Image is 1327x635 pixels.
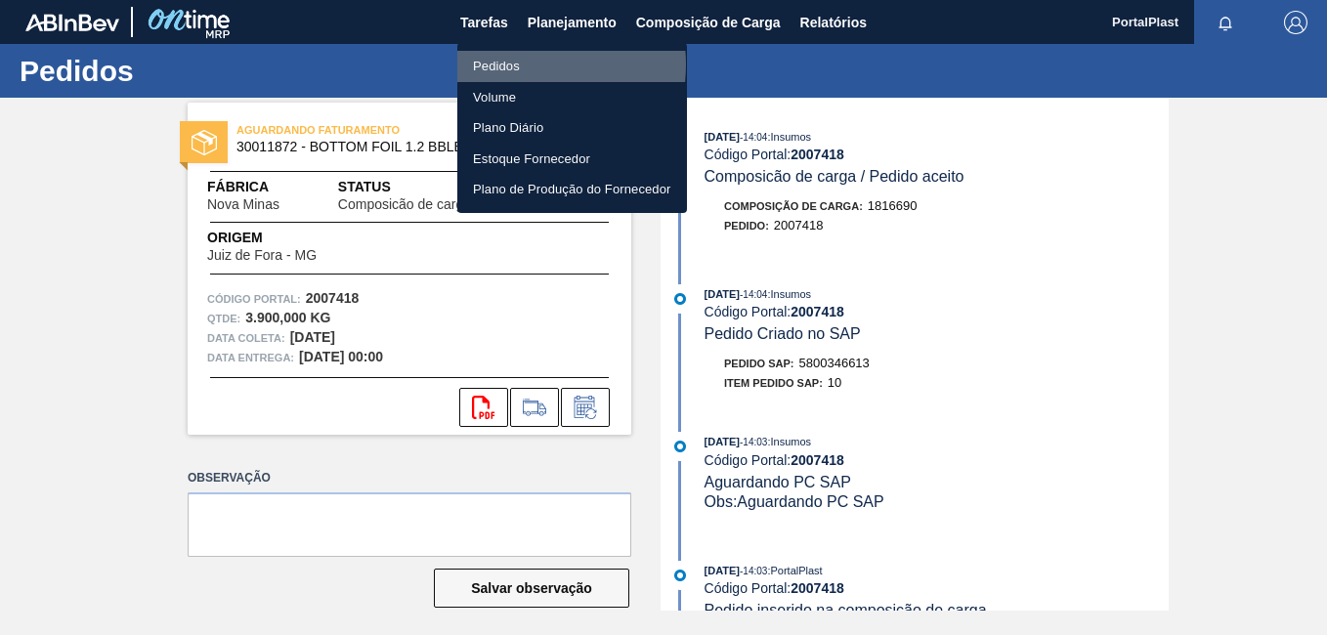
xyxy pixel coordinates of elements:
a: Estoque Fornecedor [457,144,687,175]
a: Volume [457,82,687,113]
a: Plano Diário [457,112,687,144]
a: Plano de Produção do Fornecedor [457,174,687,205]
a: Pedidos [457,51,687,82]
